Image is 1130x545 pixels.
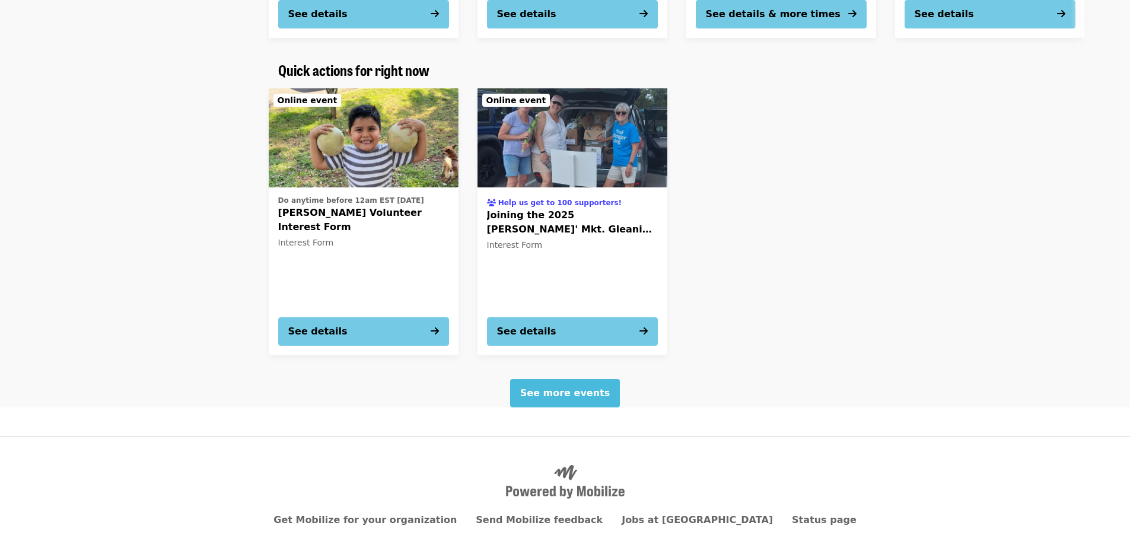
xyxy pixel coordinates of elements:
button: See more events [510,379,620,407]
div: See details & more times [706,7,841,21]
a: Jobs at [GEOGRAPHIC_DATA] [622,514,773,525]
img: Joining the 2025 Montgomery Farmers' Mkt. Gleaning Team organized by Society of St. Andrew [478,88,667,188]
i: arrow-right icon [639,326,648,337]
button: See details [278,317,449,346]
div: See details [497,324,556,339]
a: See details for "Joining the 2025 Montgomery Farmers' Mkt. Gleaning Team" [478,88,667,355]
a: See more events [510,387,620,399]
a: See details for "SoSA Volunteer Interest Form" [269,88,459,355]
i: arrow-right icon [431,8,439,20]
i: users icon [487,199,496,207]
img: SoSA Volunteer Interest Form organized by Society of St. Andrew [269,88,459,188]
nav: Primary footer navigation [278,513,852,527]
a: Quick actions for right now [278,62,429,79]
a: Status page [792,514,857,525]
span: Joining the 2025 [PERSON_NAME]' Mkt. Gleaning Team [487,208,658,237]
span: Online event [486,95,546,105]
i: arrow-right icon [848,8,857,20]
button: See details [487,317,658,346]
div: See details [915,7,974,21]
i: arrow-right icon [431,326,439,337]
span: Quick actions for right now [278,59,429,80]
span: Online event [278,95,338,105]
div: See details [288,7,348,21]
span: Interest Form [487,240,543,250]
i: arrow-right icon [1057,8,1065,20]
span: See more events [520,387,610,399]
img: Powered by Mobilize [506,465,625,499]
a: Send Mobilize feedback [476,514,603,525]
div: See details [288,324,348,339]
span: Do anytime before 12am EST [DATE] [278,196,424,205]
span: Help us get to 100 supporters! [498,199,622,207]
i: arrow-right icon [639,8,648,20]
div: Quick actions for right now [269,62,862,79]
span: [PERSON_NAME] Volunteer Interest Form [278,206,449,234]
span: Interest Form [278,238,334,247]
a: Get Mobilize for your organization [273,514,457,525]
div: See details [497,7,556,21]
